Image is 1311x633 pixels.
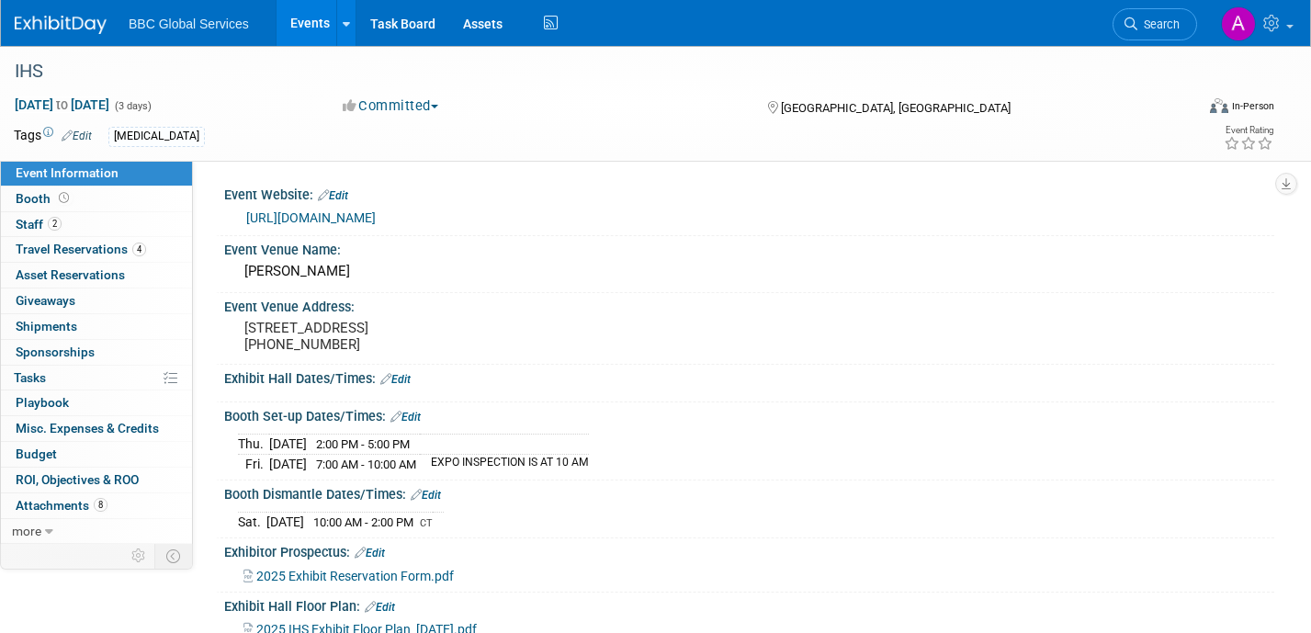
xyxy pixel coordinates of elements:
td: Tags [14,126,92,147]
img: Alex Corrigan [1221,6,1256,41]
span: to [53,97,71,112]
td: Thu. [238,434,269,454]
a: Sponsorships [1,340,192,365]
a: 2025 Exhibit Reservation Form.pdf [243,569,454,583]
a: Asset Reservations [1,263,192,288]
a: Event Information [1,161,192,186]
span: Booth [16,191,73,206]
a: Shipments [1,314,192,339]
span: Asset Reservations [16,267,125,282]
td: [DATE] [266,512,304,531]
span: 2:00 PM - 5:00 PM [316,437,410,451]
td: [DATE] [269,434,307,454]
span: Playbook [16,395,69,410]
span: 4 [132,243,146,256]
span: Shipments [16,319,77,333]
span: Tasks [14,370,46,385]
div: Event Venue Name: [224,236,1274,259]
span: BBC Global Services [129,17,249,31]
a: Edit [365,601,395,614]
button: Committed [336,96,446,116]
div: Exhibit Hall Dates/Times: [224,365,1274,389]
span: Event Information [16,165,119,180]
div: In-Person [1231,99,1274,113]
span: [GEOGRAPHIC_DATA], [GEOGRAPHIC_DATA] [781,101,1011,115]
div: Booth Dismantle Dates/Times: [224,480,1274,504]
pre: [STREET_ADDRESS] [PHONE_NUMBER] [244,320,641,353]
a: [URL][DOMAIN_NAME] [246,210,376,225]
a: Edit [411,489,441,502]
a: Budget [1,442,192,467]
span: [DATE] [DATE] [14,96,110,113]
div: Event Format [1087,96,1274,123]
span: 2 [48,217,62,231]
td: Fri. [238,454,269,473]
div: Exhibitor Prospectus: [224,538,1274,562]
div: [MEDICAL_DATA] [108,127,205,146]
div: Exhibit Hall Floor Plan: [224,593,1274,616]
a: ROI, Objectives & ROO [1,468,192,492]
a: Edit [380,373,411,386]
a: Playbook [1,390,192,415]
span: Sponsorships [16,345,95,359]
div: Event Website: [224,181,1274,205]
span: Staff [16,217,62,232]
a: Staff2 [1,212,192,237]
span: 8 [94,498,107,512]
img: ExhibitDay [15,16,107,34]
div: IHS [8,55,1167,88]
a: Booth [1,187,192,211]
span: more [12,524,41,538]
span: Budget [16,446,57,461]
span: (3 days) [113,100,152,112]
img: Format-Inperson.png [1210,98,1228,113]
td: EXPO INSPECTION IS AT 10 AM [420,454,589,473]
span: Travel Reservations [16,242,146,256]
span: Search [1137,17,1180,31]
a: Giveaways [1,288,192,313]
td: Toggle Event Tabs [155,544,193,568]
a: more [1,519,192,544]
span: 2025 Exhibit Reservation Form.pdf [256,569,454,583]
a: Edit [318,189,348,202]
span: Misc. Expenses & Credits [16,421,159,435]
span: ROI, Objectives & ROO [16,472,139,487]
a: Attachments8 [1,493,192,518]
a: Search [1113,8,1197,40]
span: Booth not reserved yet [55,191,73,205]
div: Event Venue Address: [224,293,1274,316]
td: Sat. [238,512,266,531]
span: CT [420,517,433,529]
a: Tasks [1,366,192,390]
span: 7:00 AM - 10:00 AM [316,458,416,471]
a: Travel Reservations4 [1,237,192,262]
span: Attachments [16,498,107,513]
a: Edit [355,547,385,560]
div: [PERSON_NAME] [238,257,1260,286]
td: [DATE] [269,454,307,473]
a: Edit [62,130,92,142]
div: Event Rating [1224,126,1273,135]
a: Misc. Expenses & Credits [1,416,192,441]
span: 10:00 AM - 2:00 PM [313,515,413,529]
a: Edit [390,411,421,424]
span: Giveaways [16,293,75,308]
td: Personalize Event Tab Strip [123,544,155,568]
div: Booth Set-up Dates/Times: [224,402,1274,426]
